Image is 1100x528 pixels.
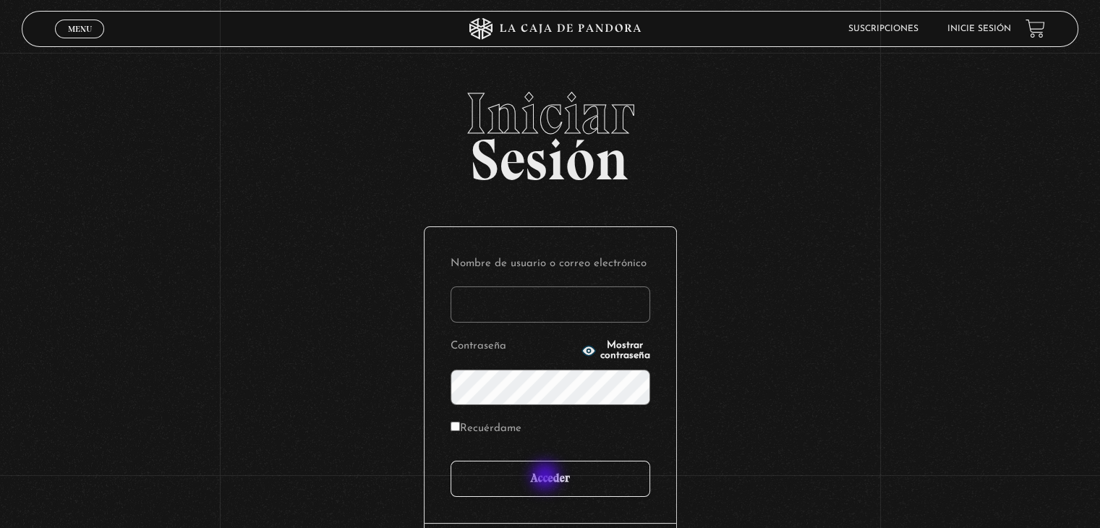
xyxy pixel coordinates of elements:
a: Inicie sesión [947,25,1011,33]
span: Mostrar contraseña [600,341,650,361]
a: View your shopping cart [1026,19,1045,38]
label: Recuérdame [451,418,521,440]
input: Recuérdame [451,422,460,431]
button: Mostrar contraseña [581,341,650,361]
h2: Sesión [22,85,1078,177]
span: Iniciar [22,85,1078,142]
a: Suscripciones [848,25,918,33]
span: Menu [68,25,92,33]
label: Nombre de usuario o correo electrónico [451,253,650,276]
input: Acceder [451,461,650,497]
span: Cerrar [63,36,97,46]
label: Contraseña [451,336,577,358]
